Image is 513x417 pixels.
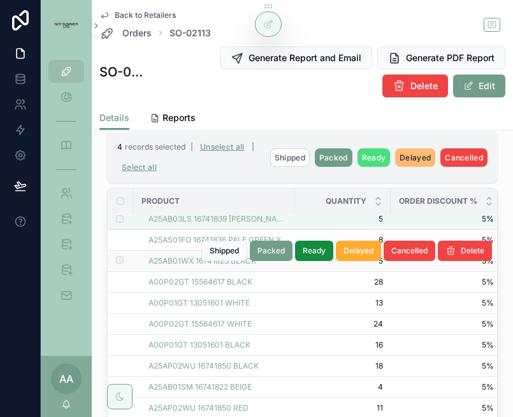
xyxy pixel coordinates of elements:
[125,142,185,152] span: records selected
[250,241,293,261] button: Packed
[303,340,383,350] a: 16
[220,46,372,69] button: Generate Report and Email
[148,214,287,224] a: A25AB03LS 16741839 [PERSON_NAME] HAIRLINE
[398,298,494,308] span: 5%
[343,246,373,256] span: Delayed
[148,382,287,392] a: A25AB01SM 16741822 BEIGE
[148,319,287,329] a: A00P02GT 15564617 WHITE
[398,361,494,371] a: 5%
[382,74,448,97] button: Delete
[315,148,352,167] button: Packed
[41,51,92,323] div: scrollable content
[148,298,287,308] a: A00P01GT 13051601 WHITE
[148,256,287,266] a: A25AB01WX 16741823 BLACK
[398,277,494,287] a: 5%
[398,340,494,350] a: 5%
[148,361,259,371] a: A25AP02WU 16741850 BLACK
[400,153,431,162] span: Delayed
[170,27,211,39] a: SO-02113
[122,27,152,39] span: Orders
[148,235,287,245] a: A25AS01FO 16741836 PALE GREEN X BLUE
[148,256,256,266] a: A25AB01WX 16741823 BLACK
[48,23,84,29] img: App logo
[201,241,247,261] button: Shipped
[148,298,250,308] a: A00P01GT 13051601 WHITE
[303,361,383,371] a: 18
[398,319,494,329] a: 5%
[303,246,326,256] span: Ready
[210,246,239,256] span: Shipped
[326,196,366,206] span: Quantity
[398,235,494,245] a: 5%
[117,157,161,178] button: Select all
[303,256,383,266] a: 5
[303,403,383,413] a: 11
[303,382,383,392] span: 4
[148,403,249,413] a: A25AP02WU 16741850 RED
[148,277,287,287] a: A00P02GT 15564617 BLACK
[391,246,428,256] span: Cancelled
[303,277,383,287] a: 28
[252,142,254,152] span: |
[303,298,383,308] a: 13
[336,241,381,261] button: Delayed
[398,214,494,224] span: 5%
[99,106,129,131] a: Details
[148,361,287,371] a: A25AP02WU 16741850 BLACK
[440,148,488,167] button: Cancelled
[303,214,383,224] a: 5
[148,277,252,287] a: A00P02GT 15564617 BLACK
[398,382,494,392] a: 5%
[148,403,287,413] a: A25AP02WU 16741850 RED
[398,256,494,266] a: 5%
[395,148,435,167] button: Delayed
[303,235,383,245] a: 8
[319,153,348,162] span: Packed
[362,153,386,162] span: Ready
[148,340,250,350] a: A00P01GT 13051601 BLACK
[377,46,505,69] button: Generate PDF Report
[406,52,495,64] span: Generate PDF Report
[99,10,176,20] a: Back to Retailers
[270,148,310,167] button: Shipped
[99,25,152,41] a: Orders
[150,106,196,132] a: Reports
[148,340,287,350] a: A00P01GT 13051601 BLACK
[117,142,122,152] span: 4
[303,319,383,329] a: 24
[99,63,148,81] h1: SO-02113
[148,382,252,392] a: A25AB01SM 16741822 BEIGE
[384,241,435,261] button: Cancelled
[257,246,285,256] span: Packed
[399,196,477,206] span: Order Discount %
[445,153,483,162] span: Cancelled
[295,241,333,261] button: Ready
[249,52,361,64] span: Generate Report and Email
[453,74,505,97] button: Edit
[148,319,252,329] a: A00P02GT 15564617 WHITE
[398,403,494,413] span: 5%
